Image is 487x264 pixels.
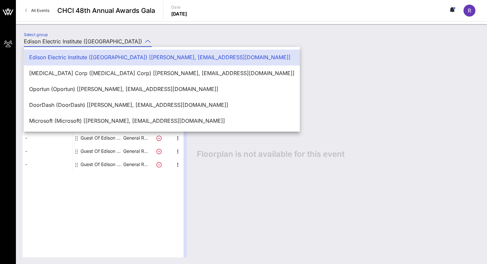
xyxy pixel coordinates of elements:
[23,145,72,158] div: -
[171,11,187,17] p: [DATE]
[122,145,149,158] p: General R…
[24,32,48,37] label: Select group
[29,54,295,61] div: Edison Electric Institute ([GEOGRAPHIC_DATA]) [[PERSON_NAME], [EMAIL_ADDRESS][DOMAIN_NAME]]
[81,145,122,158] div: Guest Of Edison Electric Institute
[81,158,122,171] div: Guest Of Edison Electric Institute
[122,131,149,145] p: General R…
[23,131,72,145] div: -
[57,6,155,16] span: CHCI 48th Annual Awards Gala
[197,149,345,159] span: Floorplan is not available for this event
[29,86,295,92] div: Oportun (Oportun) [[PERSON_NAME], [EMAIL_ADDRESS][DOMAIN_NAME]]
[29,118,295,124] div: Microsoft (Microsoft) [[PERSON_NAME], [EMAIL_ADDRESS][DOMAIN_NAME]]
[23,95,72,102] span: Table, Seat
[468,7,471,14] span: R
[29,102,295,108] div: DoorDash (DoorDash) [[PERSON_NAME], [EMAIL_ADDRESS][DOMAIN_NAME]]
[21,5,53,16] a: All Events
[463,5,475,17] div: R
[81,131,122,145] div: Guest Of Edison Electric Institute
[171,4,187,11] p: Date
[31,8,49,13] span: All Events
[23,118,72,131] div: -
[122,158,149,171] p: General R…
[23,158,72,171] div: -
[23,105,72,118] div: -
[29,70,295,76] div: [MEDICAL_DATA] Corp ([MEDICAL_DATA] Corp) [[PERSON_NAME], [EMAIL_ADDRESS][DOMAIN_NAME]]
